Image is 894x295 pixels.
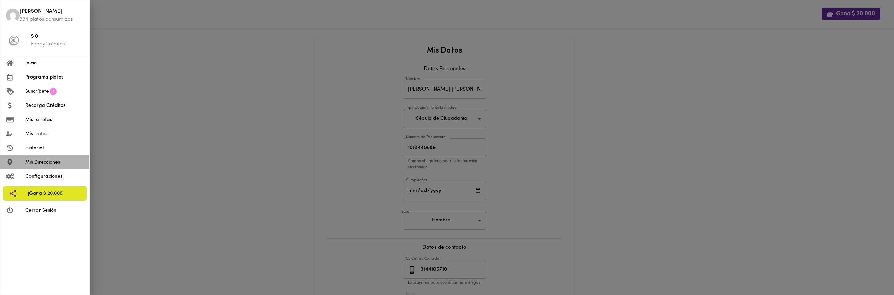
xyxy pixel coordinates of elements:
[25,207,84,214] span: Cerrar Sesión
[28,190,81,197] span: ¡Gana $ 20.000!
[854,255,887,288] iframe: Messagebird Livechat Widget
[25,74,84,81] span: Programa platos
[25,116,84,123] span: Mis tarjetas
[20,16,84,23] p: 334 platos consumidos
[25,159,84,166] span: Mis Direcciones
[25,145,84,152] span: Historial
[25,173,84,180] span: Configuraciones
[20,8,84,16] span: [PERSON_NAME]
[9,35,19,46] img: foody-creditos-black.png
[25,130,84,138] span: Mis Datos
[25,59,84,67] span: Inicio
[25,102,84,109] span: Recarga Créditos
[31,33,84,41] span: $ 0
[31,40,84,48] p: FoodyCréditos
[25,88,49,95] span: Suscríbete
